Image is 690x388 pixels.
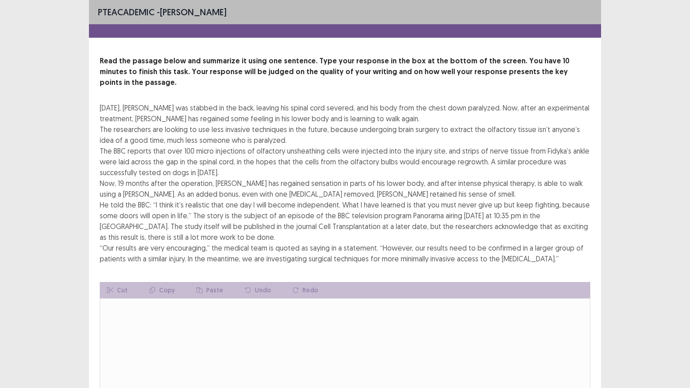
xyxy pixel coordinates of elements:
div: [DATE], [PERSON_NAME] was stabbed in the back, leaving his spinal cord severed, and his body from... [100,102,590,264]
p: - [PERSON_NAME] [98,5,226,19]
button: Copy [142,282,182,298]
span: PTE academic [98,6,155,18]
p: Read the passage below and summarize it using one sentence. Type your response in the box at the ... [100,56,590,88]
button: Undo [238,282,278,298]
button: Redo [285,282,325,298]
button: Paste [189,282,230,298]
button: Cut [100,282,135,298]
